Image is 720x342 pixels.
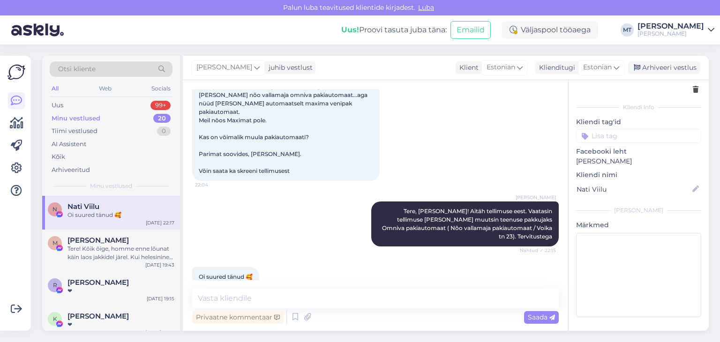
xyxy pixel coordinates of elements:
[576,117,701,127] p: Kliendi tag'id
[520,247,556,254] span: Nähtud ✓ 22:15
[67,236,129,245] span: Mart Engelbrecht
[415,3,437,12] span: Luba
[52,114,100,123] div: Minu vestlused
[450,21,491,39] button: Emailid
[67,312,129,320] span: Kaja Peit
[195,181,230,188] span: 22:04
[192,311,284,324] div: Privaatne kommentaar
[7,63,25,81] img: Askly Logo
[90,182,132,190] span: Minu vestlused
[487,62,515,73] span: Estonian
[583,62,612,73] span: Estonian
[58,64,96,74] span: Otsi kliente
[621,23,634,37] div: MT
[576,129,701,143] input: Lisa tag
[637,22,714,37] a: [PERSON_NAME][PERSON_NAME]
[637,30,704,37] div: [PERSON_NAME]
[67,287,174,295] div: ❤
[456,63,479,73] div: Klient
[516,194,556,201] span: [PERSON_NAME]
[576,206,701,215] div: [PERSON_NAME]
[145,261,174,268] div: [DATE] 19:43
[97,82,113,95] div: Web
[52,165,90,175] div: Arhiveeritud
[577,184,690,194] input: Lisa nimi
[150,101,171,110] div: 99+
[576,156,701,166] p: [PERSON_NAME]
[67,245,174,261] div: Tere! Kõik õige, homme enne lõunat käin laos jakkidel järel. Kui helesinine jakk kodus [PERSON_NA...
[196,62,252,73] span: [PERSON_NAME]
[502,22,598,38] div: Väljaspool tööaega
[52,206,57,213] span: N
[67,211,174,219] div: Oi suured tänud 🥰
[535,63,575,73] div: Klienditugi
[52,126,97,136] div: Tiimi vestlused
[576,220,701,230] p: Märkmed
[53,315,57,322] span: K
[67,202,99,211] span: Nati Viilu
[147,295,174,302] div: [DATE] 19:15
[341,24,447,36] div: Proovi tasuta juba täna:
[265,63,313,73] div: juhib vestlust
[382,208,554,240] span: Tere, [PERSON_NAME]! Aitäh tellimuse eest. Vaatasin tellimuse [PERSON_NAME] muutsin teenuse pakku...
[145,329,174,336] div: [DATE] 18:07
[67,320,174,329] div: ❤
[576,147,701,156] p: Facebooki leht
[576,103,701,112] div: Kliendi info
[199,273,253,280] span: Oi suured tänud 🥰
[52,140,86,149] div: AI Assistent
[52,101,63,110] div: Uus
[637,22,704,30] div: [PERSON_NAME]
[53,282,57,289] span: R
[50,82,60,95] div: All
[153,114,171,123] div: 20
[67,278,129,287] span: Reet Kaldoja
[157,126,171,136] div: 0
[150,82,172,95] div: Socials
[576,170,701,180] p: Kliendi nimi
[528,313,555,321] span: Saada
[628,61,700,74] div: Arhiveeri vestlus
[341,25,359,34] b: Uus!
[52,152,65,162] div: Kõik
[52,239,58,246] span: M
[146,219,174,226] div: [DATE] 22:17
